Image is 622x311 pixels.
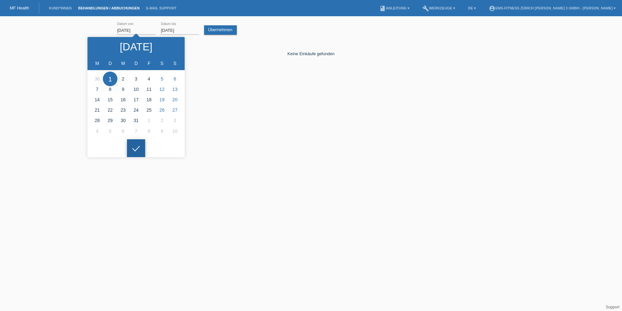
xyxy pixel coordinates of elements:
a: Support [606,305,619,309]
a: Behandlungen / Abbuchungen [75,6,143,10]
a: E-Mail Support [143,6,180,10]
i: book [379,5,386,12]
div: Keine Einkäufe gefunden [117,42,505,56]
a: MF Health [10,6,29,10]
a: account_circleEMS-Fitness Zürich [PERSON_NAME] 3 GmbH - [PERSON_NAME] ▾ [486,6,619,10]
a: buildWerkzeuge ▾ [419,6,458,10]
i: build [422,5,429,12]
a: bookAnleitung ▾ [376,6,413,10]
a: Kund*innen [46,6,75,10]
div: [DATE] [120,42,153,52]
i: account_circle [489,5,495,12]
a: Übernehmen [204,25,237,35]
a: DE ▾ [465,6,479,10]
